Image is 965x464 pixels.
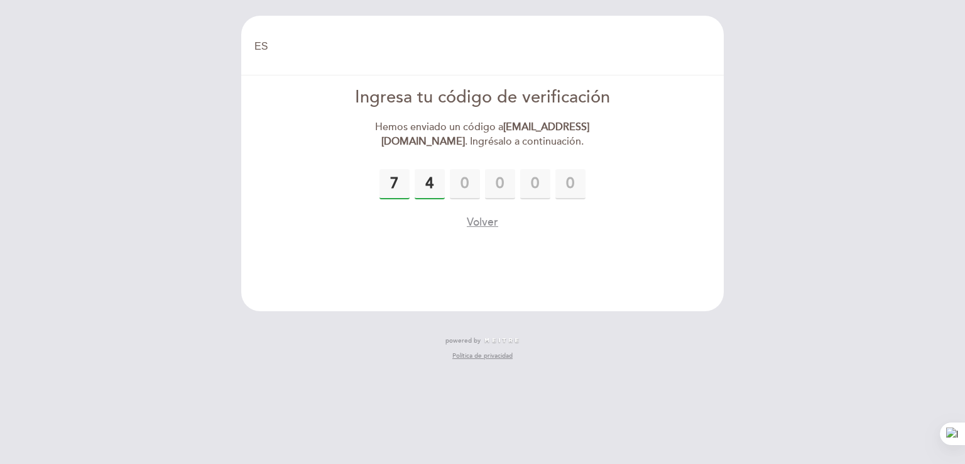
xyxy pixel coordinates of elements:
[467,214,498,230] button: Volver
[415,169,445,199] input: 0
[445,336,481,345] span: powered by
[381,121,590,148] strong: [EMAIL_ADDRESS][DOMAIN_NAME]
[379,169,410,199] input: 0
[339,120,627,149] div: Hemos enviado un código a . Ingrésalo a continuación.
[485,169,515,199] input: 0
[445,336,520,345] a: powered by
[484,338,520,344] img: MEITRE
[520,169,550,199] input: 0
[452,351,513,360] a: Política de privacidad
[339,86,627,110] div: Ingresa tu código de verificación
[450,169,480,199] input: 0
[555,169,586,199] input: 0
